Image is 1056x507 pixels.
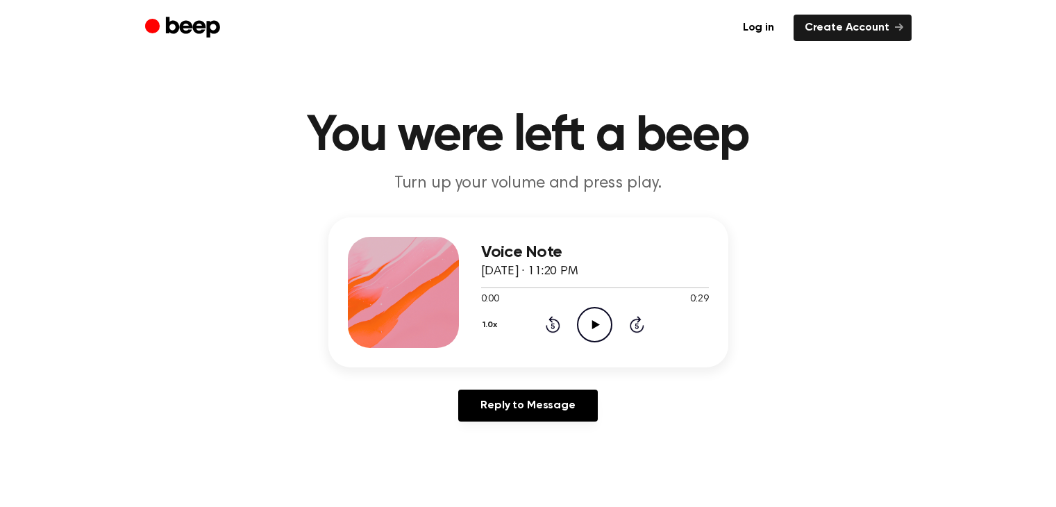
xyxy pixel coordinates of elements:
[262,172,795,195] p: Turn up your volume and press play.
[458,390,597,422] a: Reply to Message
[481,265,578,278] span: [DATE] · 11:20 PM
[481,292,499,307] span: 0:00
[481,243,709,262] h3: Voice Note
[794,15,912,41] a: Create Account
[481,313,503,337] button: 1.0x
[690,292,708,307] span: 0:29
[732,15,785,41] a: Log in
[145,15,224,42] a: Beep
[173,111,884,161] h1: You were left a beep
